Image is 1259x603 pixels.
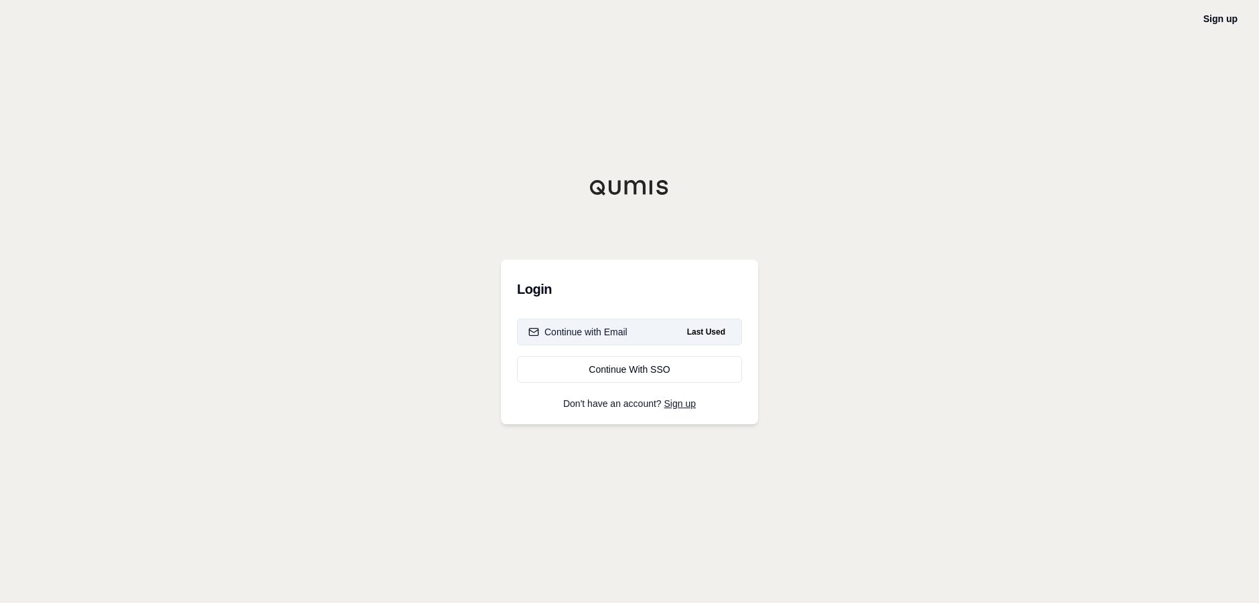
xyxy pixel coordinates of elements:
[1203,13,1238,24] a: Sign up
[517,356,742,383] a: Continue With SSO
[589,179,670,195] img: Qumis
[664,398,696,409] a: Sign up
[682,324,731,340] span: Last Used
[517,319,742,345] button: Continue with EmailLast Used
[517,399,742,408] p: Don't have an account?
[528,325,627,339] div: Continue with Email
[517,276,742,303] h3: Login
[528,363,731,376] div: Continue With SSO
